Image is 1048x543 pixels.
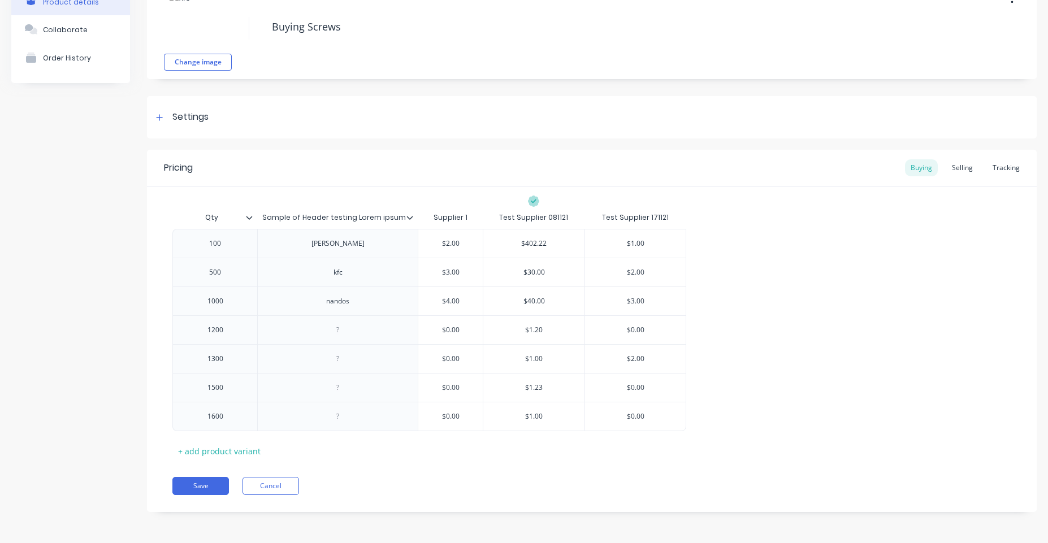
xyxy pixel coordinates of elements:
button: Change image [164,54,232,71]
button: Order History [11,44,130,72]
div: Order History [43,54,91,62]
div: $1.23 [483,373,584,402]
div: 100 [187,236,244,251]
div: $40.00 [483,287,584,315]
div: 1300$0.00$1.00$2.00 [172,344,686,373]
div: $1.00 [483,345,584,373]
div: Supplier 1 [434,212,467,223]
div: 1000 [187,294,244,309]
textarea: Buying Screws [266,14,951,40]
div: $2.00 [418,229,483,258]
div: kfc [310,265,366,280]
div: Qty [172,203,250,232]
div: Settings [172,110,209,124]
div: 1500 [187,380,244,395]
div: $402.22 [483,229,584,258]
div: 1200$0.00$1.20$0.00 [172,315,686,344]
div: 1500$0.00$1.23$0.00 [172,373,686,402]
div: Pricing [164,161,193,175]
div: Test Supplier 171121 [602,212,669,223]
div: $0.00 [585,316,686,344]
div: Sample of Header testing Lorem ipsum [257,203,411,232]
div: 1300 [187,351,244,366]
div: 1600 [187,409,244,424]
div: $4.00 [418,287,483,315]
div: Qty [172,206,257,229]
div: $0.00 [418,373,483,402]
div: $1.00 [585,229,686,258]
div: $0.00 [418,402,483,431]
div: Sample of Header testing Lorem ipsum [257,206,418,229]
div: nandos [310,294,366,309]
div: 500 [187,265,244,280]
button: Cancel [242,477,299,495]
div: [PERSON_NAME] [302,236,374,251]
div: $1.00 [483,402,584,431]
div: $0.00 [585,373,686,402]
div: $2.00 [585,258,686,286]
div: 1600$0.00$1.00$0.00 [172,402,686,431]
div: Buying [905,159,938,176]
div: 500kfc$3.00$30.00$2.00 [172,258,686,286]
div: $0.00 [418,316,483,344]
div: 100[PERSON_NAME]$2.00$402.22$1.00 [172,229,686,258]
div: Collaborate [43,25,88,34]
div: $3.00 [418,258,483,286]
div: $2.00 [585,345,686,373]
div: Test Supplier 081121 [499,212,568,223]
div: 1000nandos$4.00$40.00$3.00 [172,286,686,315]
div: $3.00 [585,287,686,315]
button: Collaborate [11,15,130,44]
div: $1.20 [483,316,584,344]
div: Tracking [987,159,1025,176]
div: + add product variant [172,442,266,460]
div: $0.00 [418,345,483,373]
button: Save [172,477,229,495]
div: Selling [946,159,978,176]
div: $0.00 [585,402,686,431]
div: 1200 [187,323,244,337]
div: $30.00 [483,258,584,286]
